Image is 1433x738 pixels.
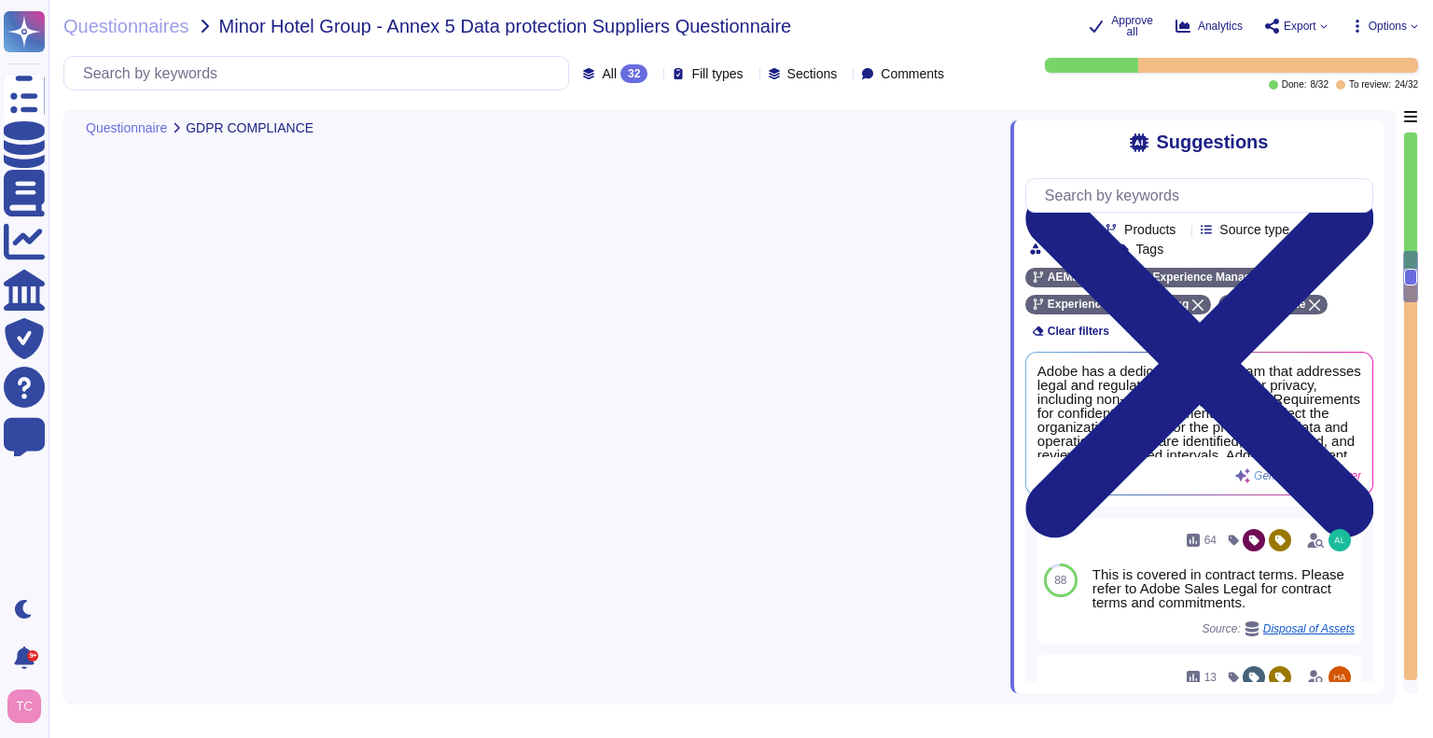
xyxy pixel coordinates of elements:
button: user [4,686,54,727]
span: 24 / 32 [1395,80,1418,90]
span: Analytics [1198,21,1243,32]
img: user [1329,666,1351,689]
span: Questionnaire [86,121,167,134]
span: 88 [1054,575,1066,586]
span: Fill types [691,67,743,80]
span: Sections [787,67,838,80]
div: 9+ [27,650,38,661]
span: Options [1369,21,1407,32]
span: Export [1284,21,1316,32]
span: 8 / 32 [1310,80,1328,90]
div: This is covered in contract terms. Please refer to Adobe Sales Legal for contract terms and commi... [1092,567,1355,609]
input: Search by keywords [1036,179,1372,212]
img: user [1329,529,1351,551]
span: Approve all [1111,15,1153,37]
span: All [602,67,617,80]
span: Source: [1202,621,1355,636]
span: To review: [1349,80,1391,90]
span: Minor Hotel Group - Annex 5 Data protection Suppliers Questionnaire [219,17,792,35]
input: Search by keywords [74,57,568,90]
span: GDPR COMPLIANCE [186,121,313,134]
span: Disposal of Assets [1263,623,1355,634]
span: 13 [1204,672,1217,683]
button: Analytics [1176,19,1243,34]
span: Questionnaires [63,17,189,35]
span: Done: [1282,80,1307,90]
button: Approve all [1089,15,1153,37]
div: 32 [620,64,647,83]
img: user [7,689,41,723]
span: Comments [881,67,944,80]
